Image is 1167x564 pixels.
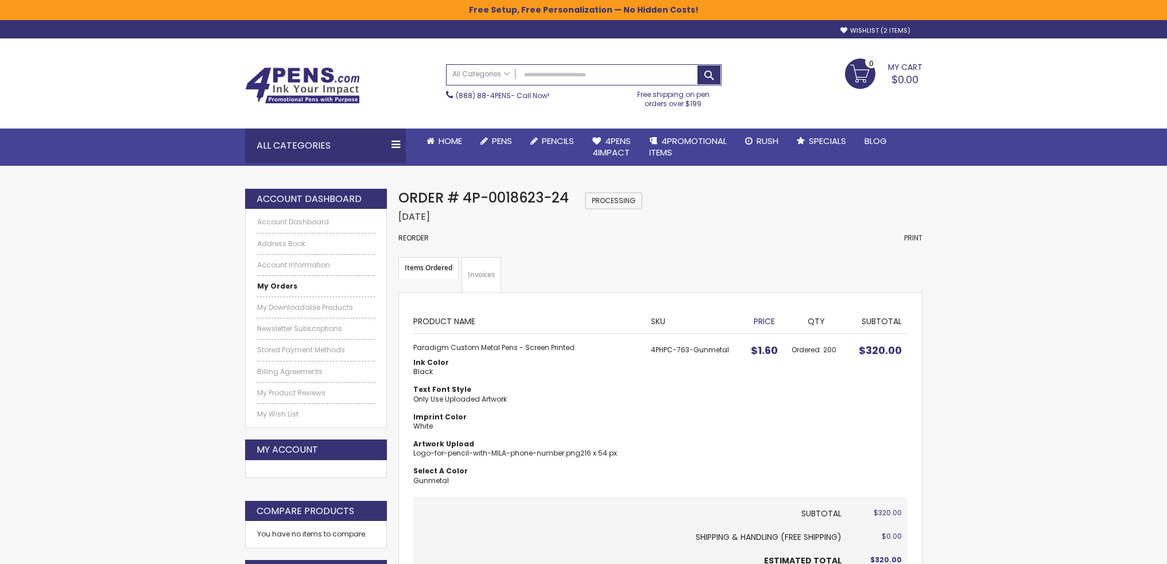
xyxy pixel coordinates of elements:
[257,324,375,333] a: Newsletter Subscriptions
[864,135,887,147] span: Blog
[398,188,569,207] span: Order # 4P-0018623-24
[462,257,501,293] a: Invoices
[585,192,642,209] span: Processing
[736,129,788,154] a: Rush
[257,217,375,227] a: Account Dashboard
[751,343,778,357] span: $1.60
[257,260,375,270] a: Account Information
[257,303,375,312] a: My Downloadable Products
[471,129,521,154] a: Pens
[792,345,823,355] span: Ordered
[904,233,922,243] span: Print
[757,135,778,147] span: Rush
[413,395,639,404] dd: Only Use Uploaded Artwork
[413,413,639,422] dt: Imprint Color
[743,307,786,333] th: Price
[456,91,549,100] span: - Call Now!
[413,449,639,458] dd: 216 x 54 px.
[257,193,362,205] strong: Account Dashboard
[882,531,902,541] span: $0.00
[398,210,430,223] span: [DATE]
[257,505,354,518] strong: Compare Products
[245,521,387,548] div: You have no items to compare.
[257,367,375,376] a: Billing Agreements
[521,129,583,154] a: Pencils
[649,135,727,158] span: 4PROMOTIONAL ITEMS
[413,422,639,431] dd: White
[855,129,896,154] a: Blog
[859,343,902,357] span: $320.00
[413,466,639,476] dt: Select A Color
[456,91,511,100] a: (888) 88-4PENS
[439,135,462,147] span: Home
[788,129,855,154] a: Specials
[257,282,375,291] a: My Orders
[413,439,639,449] dt: Artwork Upload
[413,307,645,333] th: Product Name
[492,135,512,147] span: Pens
[413,476,639,485] dd: Gunmetal
[257,410,375,419] a: My Wish List
[398,233,429,243] a: Reorder
[417,129,471,154] a: Home
[869,58,874,69] span: 0
[257,281,297,291] strong: My Orders
[398,257,459,279] strong: Items Ordered
[245,67,360,104] img: 4Pens Custom Pens and Promotional Products
[625,85,722,108] div: Free shipping on pen orders over $199
[257,239,375,248] a: Address Book
[257,444,318,456] strong: My Account
[840,26,910,35] a: Wishlist 2 items
[786,307,848,333] th: Qty
[640,129,736,166] a: 4PROMOTIONALITEMS
[542,135,574,147] span: Pencils
[809,135,846,147] span: Specials
[904,234,922,243] a: Print
[874,508,902,518] span: $320.00
[881,26,910,35] span: 2 items
[845,59,922,87] a: $0.00 0
[847,307,907,333] th: Subtotal
[592,135,631,158] span: 4Pens 4impact
[413,448,580,458] a: Logo-for-pencil-with-MILA-phone-number.png
[413,367,639,376] dd: Black
[257,388,375,398] a: My Product Reviews
[452,69,510,79] span: All Categories
[823,345,836,355] span: 200
[891,72,918,87] span: $0.00
[645,307,743,333] th: SKU
[413,358,639,367] dt: Ink Color
[645,334,743,497] td: 4PHPC-763-Gunmetal
[447,65,515,84] a: All Categories
[413,343,639,352] strong: Paradigm Custom Metal Pens - Screen Printed
[583,129,640,166] a: 4Pens4impact
[413,497,847,526] th: Subtotal
[413,385,639,394] dt: Text Font Style
[257,345,375,355] a: Stored Payment Methods
[245,129,406,163] div: All Categories
[413,526,847,549] th: Shipping & Handling (FREE SHIPPING)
